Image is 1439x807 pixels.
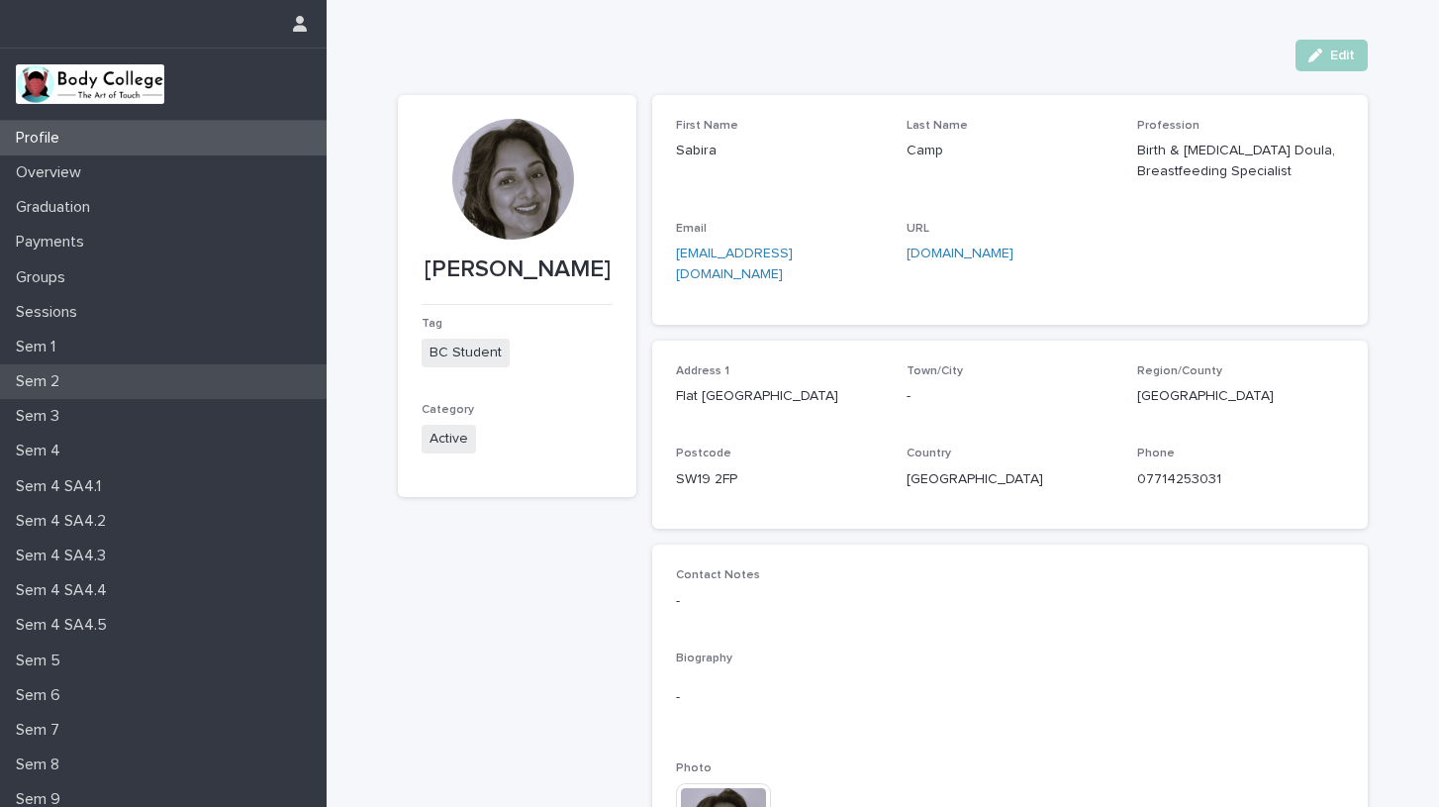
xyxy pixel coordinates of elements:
[8,233,100,252] p: Payments
[422,404,474,416] span: Category
[8,477,117,496] p: Sem 4 SA4.1
[907,365,963,377] span: Town/City
[8,372,75,391] p: Sem 2
[907,448,951,459] span: Country
[676,386,883,407] p: Flat [GEOGRAPHIC_DATA]
[8,616,123,635] p: Sem 4 SA4.5
[676,591,1344,612] p: -
[8,442,76,460] p: Sem 4
[676,569,760,581] span: Contact Notes
[907,247,1013,260] a: [DOMAIN_NAME]
[8,721,75,740] p: Sem 7
[422,318,442,330] span: Tag
[8,652,76,670] p: Sem 5
[8,547,122,565] p: Sem 4 SA4.3
[8,512,122,531] p: Sem 4 SA4.2
[907,469,1113,490] p: [GEOGRAPHIC_DATA]
[422,425,476,454] span: Active
[8,581,123,600] p: Sem 4 SA4.4
[1295,40,1368,71] button: Edit
[676,120,738,132] span: First Name
[907,386,1113,407] p: -
[676,762,712,774] span: Photo
[1137,448,1175,459] span: Phone
[1137,386,1344,407] p: [GEOGRAPHIC_DATA]
[676,223,707,235] span: Email
[8,338,71,356] p: Sem 1
[1137,365,1222,377] span: Region/County
[676,141,883,161] p: Sabira
[422,255,613,284] p: [PERSON_NAME]
[1137,472,1221,486] a: 07714253031
[422,339,510,367] span: BC Student
[676,365,729,377] span: Address 1
[8,129,75,148] p: Profile
[907,223,929,235] span: URL
[8,303,93,322] p: Sessions
[676,469,883,490] p: SW19 2FP
[676,653,732,664] span: Biography
[8,686,76,705] p: Sem 6
[16,64,164,104] img: xvtzy2PTuGgGH0xbwGb2
[8,407,75,426] p: Sem 3
[8,268,81,287] p: Groups
[907,141,1113,161] p: Camp
[676,687,1344,708] p: -
[8,198,106,217] p: Graduation
[8,756,75,774] p: Sem 8
[8,163,97,182] p: Overview
[1330,49,1355,62] span: Edit
[676,448,731,459] span: Postcode
[907,120,968,132] span: Last Name
[1137,141,1344,182] p: Birth & [MEDICAL_DATA] Doula, Breastfeeding Specialist
[676,247,793,281] a: [EMAIL_ADDRESS][DOMAIN_NAME]
[1137,120,1199,132] span: Profession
